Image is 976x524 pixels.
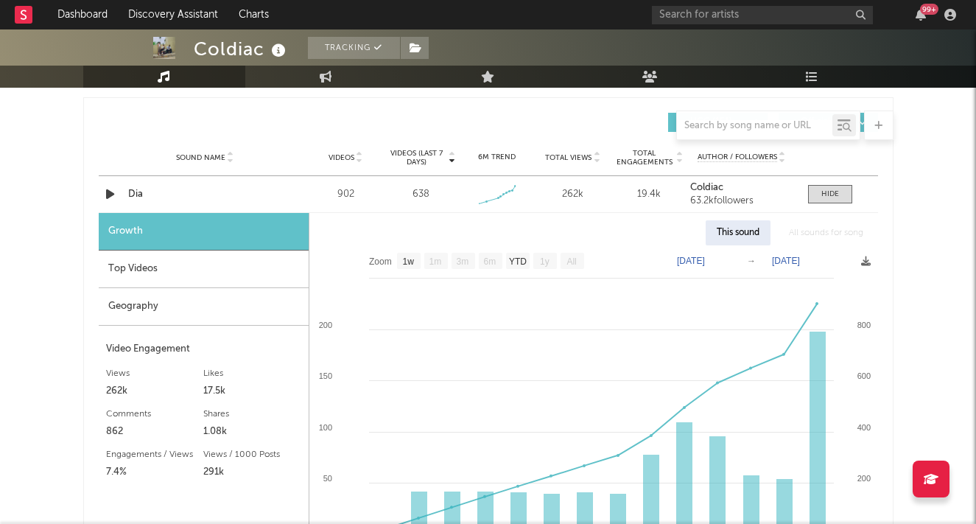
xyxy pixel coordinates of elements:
div: All sounds for song [778,220,874,245]
span: Sound Name [176,153,225,162]
button: Tracking [308,37,400,59]
text: 150 [318,371,331,380]
div: Shares [203,405,301,423]
a: Coldiac [690,183,793,193]
div: This sound [706,220,770,245]
text: [DATE] [677,256,705,266]
div: 638 [412,187,429,202]
div: Views [106,365,204,382]
div: 7.4% [106,464,204,481]
div: 262k [106,382,204,400]
div: 17.5k [203,382,301,400]
text: 6m [483,256,496,267]
div: Video Engagement [106,340,301,358]
text: 100 [318,423,331,432]
text: 200 [857,474,870,483]
span: Videos [329,153,354,162]
text: 400 [857,423,870,432]
input: Search for artists [652,6,873,24]
text: Zoom [369,256,392,267]
div: 63.2k followers [690,196,793,206]
div: 862 [106,423,204,441]
div: Views / 1000 Posts [203,446,301,464]
text: 800 [857,321,870,329]
a: Dia [128,187,282,202]
div: Likes [203,365,301,382]
div: Growth [99,213,309,251]
div: Comments [106,405,204,423]
div: 902 [312,187,380,202]
div: 262k [538,187,607,202]
div: Engagements / Views [106,446,204,464]
div: 6M Trend [463,152,531,163]
text: YTD [508,256,526,267]
span: Total Views [545,153,591,162]
text: 3m [456,256,468,267]
button: 99+ [916,9,926,21]
input: Search by song name or URL [677,120,832,132]
text: 1m [429,256,441,267]
div: 19.4k [614,187,683,202]
div: 1.08k [203,423,301,441]
text: → [747,256,756,266]
span: Videos (last 7 days) [387,149,446,167]
text: 1y [540,256,550,267]
text: 1w [402,256,414,267]
div: 291k [203,464,301,481]
div: Top Videos [99,251,309,288]
text: All [566,256,576,267]
div: 99 + [920,4,938,15]
span: Author / Followers [698,153,777,162]
strong: Coldiac [690,183,723,192]
div: Coldiac [194,37,289,61]
text: 600 [857,371,870,380]
span: Total Engagements [614,149,674,167]
text: [DATE] [772,256,800,266]
text: 50 [323,474,331,483]
text: 200 [318,321,331,329]
div: Geography [99,288,309,326]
